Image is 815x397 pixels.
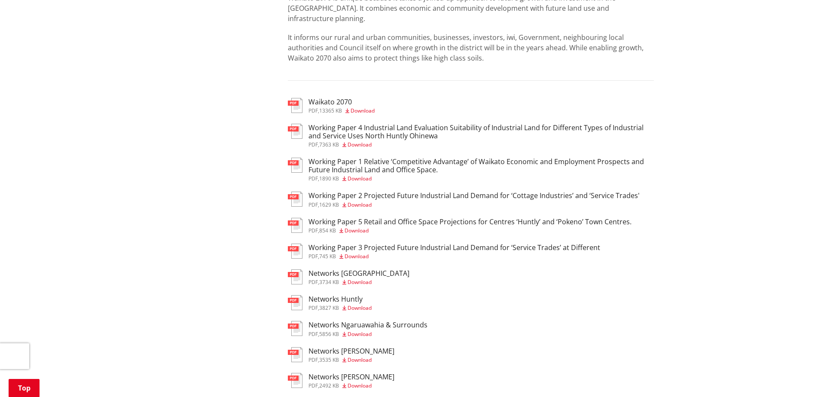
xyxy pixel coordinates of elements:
[288,347,394,363] a: Networks [PERSON_NAME] pdf,3535 KB Download
[348,278,372,286] span: Download
[308,347,394,355] h3: Networks [PERSON_NAME]
[308,176,654,181] div: ,
[288,158,654,181] a: Working Paper 1 Relative ‘Competitive Advantage’ of Waikato Economic and Employment Prospects and...
[308,321,427,329] h3: Networks Ngaruawahia & Surrounds
[308,98,375,106] h3: Waikato 2070
[319,356,339,363] span: 3535 KB
[288,373,302,388] img: document-pdf.svg
[288,192,302,207] img: document-pdf.svg
[775,361,806,392] iframe: Messenger Launcher
[288,218,302,233] img: document-pdf.svg
[308,175,318,182] span: pdf
[288,98,375,113] a: Waikato 2070 pdf,13365 KB Download
[308,280,409,285] div: ,
[308,253,318,260] span: pdf
[308,305,372,311] div: ,
[319,304,339,311] span: 3827 KB
[308,278,318,286] span: pdf
[308,254,600,259] div: ,
[288,244,302,259] img: document-pdf.svg
[288,124,654,147] a: Working Paper 4 Industrial Land Evaluation Suitability of Industrial Land for Different Types of ...
[319,107,342,114] span: 13365 KB
[319,253,336,260] span: 745 KB
[319,382,339,389] span: 2492 KB
[351,107,375,114] span: Download
[348,382,372,389] span: Download
[308,244,600,252] h3: Working Paper 3 Projected Future Industrial Land Demand for ‘Service Trades’ at Different
[308,108,375,113] div: ,
[345,253,369,260] span: Download
[9,379,40,397] a: Top
[288,347,302,362] img: document-pdf.svg
[308,218,632,226] h3: Working Paper 5 Retail and Office Space Projections for Centres ‘Huntly’ and ‘Pokeno’ Town Centres.
[348,356,372,363] span: Download
[348,330,372,338] span: Download
[308,202,640,208] div: ,
[288,158,302,173] img: document-pdf.svg
[288,218,632,233] a: Working Paper 5 Retail and Office Space Projections for Centres ‘Huntly’ and ‘Pokeno’ Town Centre...
[288,373,394,388] a: Networks [PERSON_NAME] pdf,2492 KB Download
[288,192,640,207] a: Working Paper 2 Projected Future Industrial Land Demand for ‘Cottage Industries’ and ‘Service Tra...
[308,304,318,311] span: pdf
[308,141,318,148] span: pdf
[348,201,372,208] span: Download
[308,383,394,388] div: ,
[308,295,372,303] h3: Networks Huntly
[288,321,302,336] img: document-pdf.svg
[288,295,302,310] img: document-pdf.svg
[288,295,372,311] a: Networks Huntly pdf,3827 KB Download
[308,269,409,278] h3: Networks [GEOGRAPHIC_DATA]
[288,98,302,113] img: document-pdf.svg
[308,357,394,363] div: ,
[348,175,372,182] span: Download
[308,373,394,381] h3: Networks [PERSON_NAME]
[308,192,640,200] h3: Working Paper 2 Projected Future Industrial Land Demand for ‘Cottage Industries’ and ‘Service Tra...
[308,227,318,234] span: pdf
[288,244,600,259] a: Working Paper 3 Projected Future Industrial Land Demand for ‘Service Trades’ at Different pdf,745...
[319,330,339,338] span: 5856 KB
[308,332,427,337] div: ,
[308,142,654,147] div: ,
[308,330,318,338] span: pdf
[345,227,369,234] span: Download
[308,228,632,233] div: ,
[288,269,302,284] img: document-pdf.svg
[308,158,654,174] h3: Working Paper 1 Relative ‘Competitive Advantage’ of Waikato Economic and Employment Prospects and...
[319,227,336,234] span: 854 KB
[308,124,654,140] h3: Working Paper 4 Industrial Land Evaluation Suitability of Industrial Land for Different Types of ...
[319,278,339,286] span: 3734 KB
[288,124,302,139] img: document-pdf.svg
[348,304,372,311] span: Download
[319,175,339,182] span: 1890 KB
[288,32,654,63] p: It informs our rural and urban communities, businesses, investors, iwi, Government, neighbouring ...
[308,382,318,389] span: pdf
[308,107,318,114] span: pdf
[288,321,427,336] a: Networks Ngaruawahia & Surrounds pdf,5856 KB Download
[288,269,409,285] a: Networks [GEOGRAPHIC_DATA] pdf,3734 KB Download
[308,356,318,363] span: pdf
[319,201,339,208] span: 1629 KB
[319,141,339,148] span: 7363 KB
[348,141,372,148] span: Download
[308,201,318,208] span: pdf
